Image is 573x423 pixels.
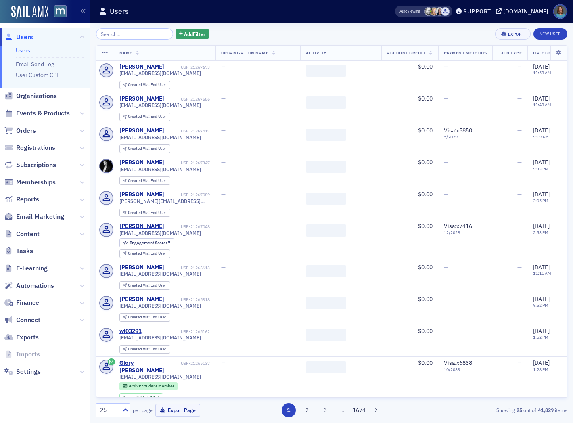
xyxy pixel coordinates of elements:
[496,8,551,14] button: [DOMAIN_NAME]
[16,281,54,290] span: Automations
[533,327,550,335] span: [DATE]
[16,109,70,118] span: Events & Products
[143,329,210,334] div: USR-21265162
[119,134,201,140] span: [EMAIL_ADDRESS][DOMAIN_NAME]
[517,264,522,271] span: —
[4,126,36,135] a: Orders
[306,193,346,205] span: ‌
[306,129,346,141] span: ‌
[128,115,166,119] div: End User
[4,264,48,273] a: E-Learning
[221,159,226,166] span: —
[306,224,346,237] span: ‌
[128,283,151,288] span: Created Via :
[119,281,170,290] div: Created Via: End User
[4,230,40,239] a: Content
[221,327,226,335] span: —
[119,313,170,322] div: Created Via: End User
[444,95,448,102] span: —
[165,192,210,197] div: USR-21267089
[119,81,170,89] div: Created Via: End User
[501,50,522,56] span: Job Type
[16,178,56,187] span: Memberships
[119,374,201,380] span: [EMAIL_ADDRESS][DOMAIN_NAME]
[517,127,522,134] span: —
[119,303,201,309] span: [EMAIL_ADDRESS][DOMAIN_NAME]
[119,63,164,71] a: [PERSON_NAME]
[119,238,174,247] div: Engagement Score: 7
[119,296,164,303] a: [PERSON_NAME]
[119,127,164,134] div: [PERSON_NAME]
[221,63,226,70] span: —
[165,160,210,165] div: USR-21267347
[54,5,67,18] img: SailAMX
[306,96,346,109] span: ‌
[444,134,487,140] span: 7 / 2029
[221,295,226,303] span: —
[533,95,550,102] span: [DATE]
[4,33,33,42] a: Users
[128,178,151,183] span: Created Via :
[533,366,548,372] time: 1:28 PM
[444,359,472,366] span: Visa : x6838
[533,191,550,198] span: [DATE]
[306,65,346,77] span: ‌
[119,95,164,103] div: [PERSON_NAME]
[517,327,522,335] span: —
[4,143,55,152] a: Registrations
[306,297,346,309] span: ‌
[416,406,567,414] div: Showing out of items
[119,382,178,390] div: Active: Active: Student Member
[444,159,448,166] span: —
[444,230,487,235] span: 12 / 2028
[16,33,33,42] span: Users
[444,191,448,198] span: —
[119,191,164,198] div: [PERSON_NAME]
[119,328,142,335] div: wi03291
[444,264,448,271] span: —
[418,127,433,134] span: $0.00
[119,166,201,172] span: [EMAIL_ADDRESS][DOMAIN_NAME]
[123,383,174,389] a: Active Student Member
[533,230,548,235] time: 2:53 PM
[119,70,201,76] span: [EMAIL_ADDRESS][DOMAIN_NAME]
[533,63,550,70] span: [DATE]
[4,298,39,307] a: Finance
[418,264,433,271] span: $0.00
[430,7,438,16] span: Rebekah Olson
[4,161,56,170] a: Subscriptions
[536,406,555,414] strong: 41,829
[119,249,170,258] div: Created Via: End User
[300,403,314,417] button: 2
[306,161,346,173] span: ‌
[306,265,346,277] span: ‌
[444,367,487,372] span: 10 / 2033
[16,47,30,54] a: Users
[11,6,48,19] a: SailAMX
[4,92,57,101] a: Organizations
[100,406,118,415] div: 25
[96,28,173,40] input: Search…
[119,345,170,354] div: Created Via: End User
[119,271,201,277] span: [EMAIL_ADDRESS][DOMAIN_NAME]
[424,7,433,16] span: Aidan Sullivan
[119,393,163,402] div: Joined: 2025-08-11 00:00:00
[517,295,522,303] span: —
[418,327,433,335] span: $0.00
[165,265,210,270] div: USR-21266613
[517,63,522,70] span: —
[533,102,551,107] time: 11:49 AM
[16,230,40,239] span: Content
[533,334,548,340] time: 1:52 PM
[119,264,164,271] a: [PERSON_NAME]
[418,359,433,366] span: $0.00
[517,95,522,102] span: —
[128,251,166,256] div: End User
[533,295,550,303] span: [DATE]
[16,61,54,68] a: Email Send Log
[221,264,226,271] span: —
[119,159,164,166] a: [PERSON_NAME]
[119,144,170,153] div: Created Via: End User
[16,247,33,255] span: Tasks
